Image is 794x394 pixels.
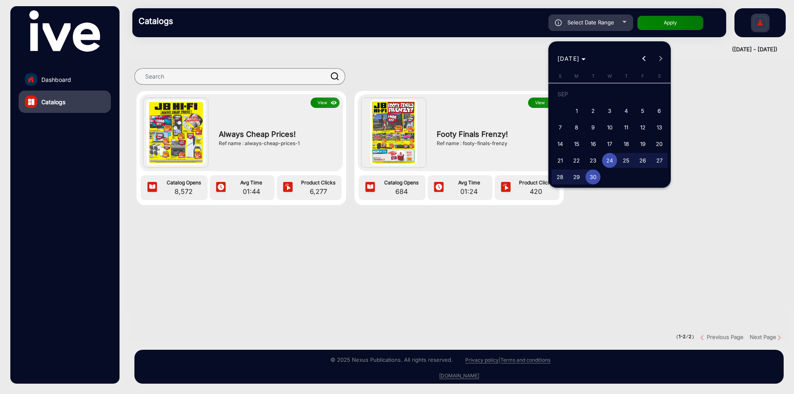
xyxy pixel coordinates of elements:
[634,103,651,119] button: September 5, 2025
[601,103,618,119] button: September 3, 2025
[601,152,618,169] button: September 24, 2025
[552,86,667,103] td: SEP
[552,119,568,136] button: September 7, 2025
[652,103,667,118] span: 6
[634,119,651,136] button: September 12, 2025
[557,55,580,62] span: [DATE]
[635,153,650,168] span: 26
[635,136,650,151] span: 19
[586,120,600,135] span: 9
[568,103,585,119] button: September 1, 2025
[651,136,667,152] button: September 20, 2025
[602,120,617,135] span: 10
[568,152,585,169] button: September 22, 2025
[651,103,667,119] button: September 6, 2025
[559,73,562,79] span: S
[651,152,667,169] button: September 27, 2025
[619,153,634,168] span: 25
[618,152,634,169] button: September 25, 2025
[652,120,667,135] span: 13
[552,170,567,184] span: 28
[552,169,568,185] button: September 28, 2025
[619,103,634,118] span: 4
[658,73,661,79] span: S
[569,103,584,118] span: 1
[634,136,651,152] button: September 19, 2025
[586,103,600,118] span: 2
[585,169,601,185] button: September 30, 2025
[602,103,617,118] span: 3
[568,136,585,152] button: September 15, 2025
[652,153,667,168] span: 27
[569,120,584,135] span: 8
[569,153,584,168] span: 22
[574,73,579,79] span: M
[618,136,634,152] button: September 18, 2025
[585,136,601,152] button: September 16, 2025
[586,153,600,168] span: 23
[635,103,650,118] span: 5
[618,119,634,136] button: September 11, 2025
[552,120,567,135] span: 7
[569,136,584,151] span: 15
[651,119,667,136] button: September 13, 2025
[552,136,567,151] span: 14
[592,73,595,79] span: T
[585,152,601,169] button: September 23, 2025
[601,119,618,136] button: September 10, 2025
[652,136,667,151] span: 20
[585,103,601,119] button: September 2, 2025
[607,73,612,79] span: W
[601,136,618,152] button: September 17, 2025
[585,119,601,136] button: September 9, 2025
[586,170,600,184] span: 30
[552,136,568,152] button: September 14, 2025
[568,169,585,185] button: September 29, 2025
[568,119,585,136] button: September 8, 2025
[586,136,600,151] span: 16
[618,103,634,119] button: September 4, 2025
[552,152,568,169] button: September 21, 2025
[619,120,634,135] span: 11
[625,73,628,79] span: T
[602,136,617,151] span: 17
[602,153,617,168] span: 24
[619,136,634,151] span: 18
[636,50,652,67] button: Previous month
[634,152,651,169] button: September 26, 2025
[554,51,589,66] button: Choose month and year
[569,170,584,184] span: 29
[552,153,567,168] span: 21
[635,120,650,135] span: 12
[641,73,644,79] span: F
